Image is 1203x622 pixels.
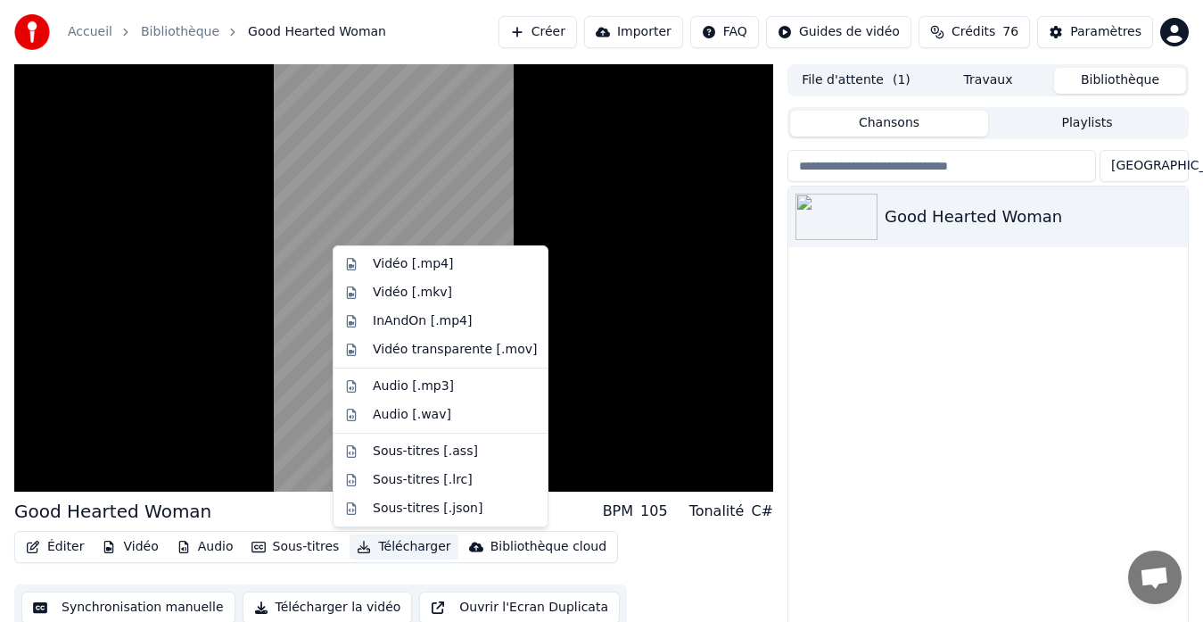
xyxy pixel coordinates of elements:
[603,501,633,522] div: BPM
[640,501,668,522] div: 105
[790,68,922,94] button: File d'attente
[1002,23,1018,41] span: 76
[373,377,454,395] div: Audio [.mp3]
[1037,16,1153,48] button: Paramètres
[790,111,988,137] button: Chansons
[584,16,683,48] button: Importer
[68,23,386,41] nav: breadcrumb
[95,535,165,560] button: Vidéo
[893,71,910,89] span: ( 1 )
[350,535,457,560] button: Télécharger
[244,535,347,560] button: Sous-titres
[169,535,241,560] button: Audio
[373,500,482,518] div: Sous-titres [.json]
[373,406,451,424] div: Audio [.wav]
[373,443,478,460] div: Sous-titres [.ass]
[14,14,50,50] img: youka
[751,501,773,522] div: C#
[373,471,473,489] div: Sous-titres [.lrc]
[922,68,1054,94] button: Travaux
[766,16,911,48] button: Guides de vidéo
[690,16,759,48] button: FAQ
[373,255,453,273] div: Vidéo [.mp4]
[499,16,577,48] button: Créer
[490,538,606,556] div: Bibliothèque cloud
[68,23,112,41] a: Accueil
[14,499,211,524] div: Good Hearted Woman
[952,23,995,41] span: Crédits
[885,204,1181,229] div: Good Hearted Woman
[1054,68,1186,94] button: Bibliothèque
[689,501,745,522] div: Tonalité
[988,111,1186,137] button: Playlists
[141,23,219,41] a: Bibliothèque
[248,23,386,41] span: Good Hearted Woman
[1128,551,1182,604] a: Ouvrir le chat
[919,16,1030,48] button: Crédits76
[19,535,91,560] button: Éditer
[373,312,473,330] div: InAndOn [.mp4]
[1070,23,1141,41] div: Paramètres
[373,341,537,359] div: Vidéo transparente [.mov]
[373,284,452,302] div: Vidéo [.mkv]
